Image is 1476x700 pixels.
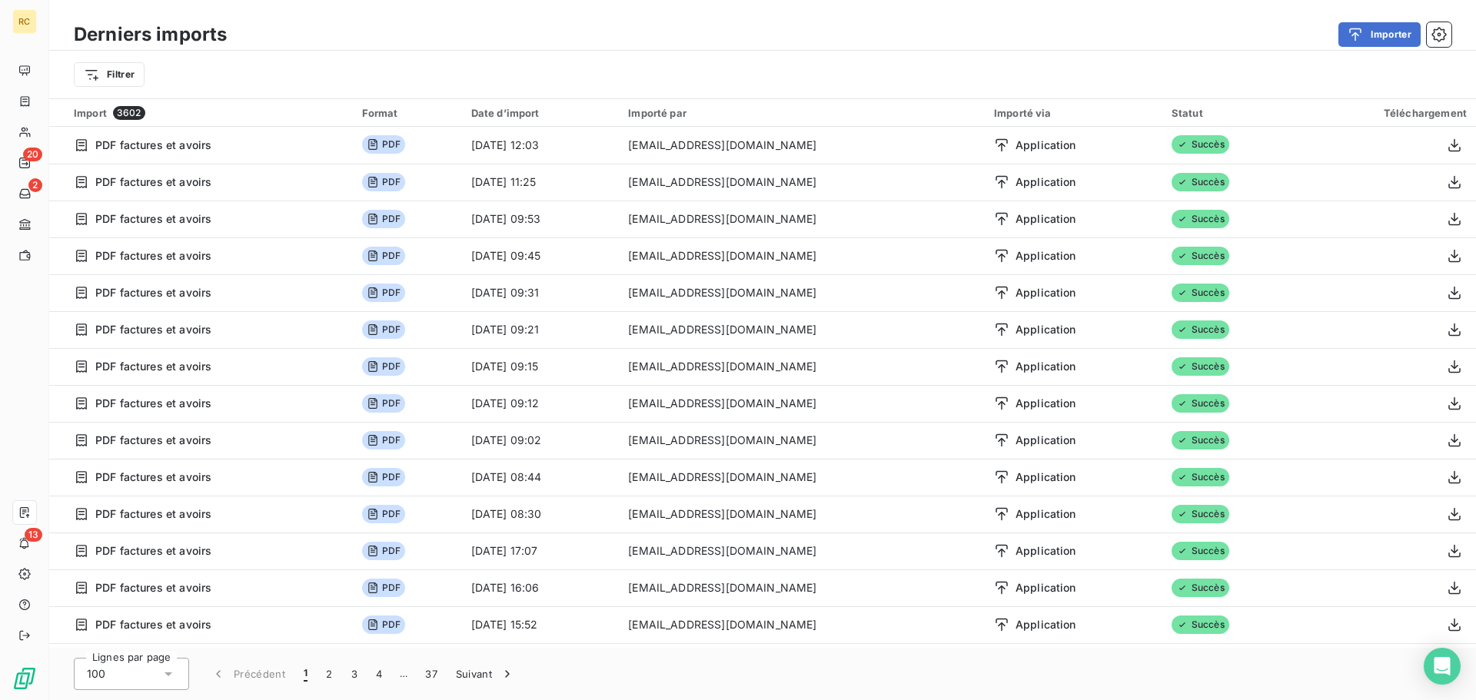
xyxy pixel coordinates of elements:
div: RC [12,9,37,34]
span: PDF factures et avoirs [95,543,211,559]
td: [DATE] 08:30 [462,496,620,532]
span: Application [1016,433,1076,448]
span: PDF [362,357,405,376]
div: Importé via [994,107,1153,119]
span: PDF factures et avoirs [95,138,211,153]
button: Importer [1338,22,1421,47]
button: 1 [294,658,317,690]
span: PDF factures et avoirs [95,211,211,227]
td: [EMAIL_ADDRESS][DOMAIN_NAME] [619,532,985,569]
span: PDF [362,394,405,413]
span: 1 [304,666,307,682]
td: [DATE] 09:15 [462,348,620,385]
div: Format [362,107,453,119]
td: [DATE] 16:06 [462,569,620,606]
span: … [391,662,416,686]
span: Succès [1172,579,1229,597]
td: [DATE] 11:25 [462,164,620,201]
td: [EMAIL_ADDRESS][DOMAIN_NAME] [619,164,985,201]
span: PDF factures et avoirs [95,617,211,632]
button: Suivant [447,658,524,690]
span: PDF factures et avoirs [95,580,211,595]
span: Succès [1172,247,1229,265]
div: Statut [1172,107,1288,119]
span: PDF factures et avoirs [95,359,211,374]
img: Logo LeanPay [12,666,37,691]
span: Application [1016,580,1076,595]
span: PDF [362,579,405,597]
span: Application [1016,396,1076,411]
span: PDF [362,135,405,154]
td: [DATE] 09:31 [462,274,620,311]
td: [EMAIL_ADDRESS][DOMAIN_NAME] [619,496,985,532]
span: Succès [1172,135,1229,154]
span: Application [1016,285,1076,300]
span: 20 [23,148,42,161]
td: [EMAIL_ADDRESS][DOMAIN_NAME] [619,127,985,164]
span: Application [1016,322,1076,337]
button: 37 [416,658,447,690]
span: Succès [1172,173,1229,191]
td: [EMAIL_ADDRESS][DOMAIN_NAME] [619,422,985,459]
span: PDF [362,615,405,634]
td: [DATE] 09:02 [462,422,620,459]
span: Succès [1172,394,1229,413]
td: [EMAIL_ADDRESS][DOMAIN_NAME] [619,201,985,237]
span: PDF factures et avoirs [95,433,211,448]
td: [EMAIL_ADDRESS][DOMAIN_NAME] [619,459,985,496]
span: 2 [28,178,42,192]
span: PDF [362,173,405,191]
div: Importé par [628,107,976,119]
span: Succès [1172,210,1229,228]
span: Succès [1172,542,1229,560]
span: PDF [362,431,405,450]
button: Filtrer [74,62,145,87]
span: Succès [1172,615,1229,634]
span: Succès [1172,431,1229,450]
span: Application [1016,248,1076,264]
span: PDF factures et avoirs [95,469,211,485]
button: 3 [342,658,367,690]
td: [EMAIL_ADDRESS][DOMAIN_NAME] [619,569,985,606]
span: PDF factures et avoirs [95,506,211,522]
td: [EMAIL_ADDRESS][DOMAIN_NAME] [619,237,985,274]
td: [DATE] 09:53 [462,201,620,237]
td: [EMAIL_ADDRESS][DOMAIN_NAME] [619,274,985,311]
span: Application [1016,469,1076,485]
span: Application [1016,174,1076,190]
span: 100 [87,666,105,682]
td: [EMAIL_ADDRESS][DOMAIN_NAME] [619,385,985,422]
h3: Derniers imports [74,21,227,48]
span: Application [1016,506,1076,522]
button: 4 [367,658,391,690]
span: PDF factures et avoirs [95,396,211,411]
span: PDF factures et avoirs [95,285,211,300]
td: [DATE] 08:44 [462,459,620,496]
span: PDF factures et avoirs [95,248,211,264]
span: Application [1016,359,1076,374]
td: [DATE] 09:12 [462,385,620,422]
div: Open Intercom Messenger [1424,648,1461,685]
span: PDF [362,320,405,339]
td: [DATE] 17:07 [462,532,620,569]
td: [EMAIL_ADDRESS][DOMAIN_NAME] [619,311,985,348]
span: PDF [362,505,405,523]
button: 2 [317,658,341,690]
span: Application [1016,138,1076,153]
span: Application [1016,543,1076,559]
div: Import [74,106,344,120]
span: Succès [1172,505,1229,523]
div: Date d’import [471,107,610,119]
div: Téléchargement [1306,107,1467,119]
td: [EMAIL_ADDRESS][DOMAIN_NAME] [619,643,985,680]
span: PDF [362,468,405,486]
td: [EMAIL_ADDRESS][DOMAIN_NAME] [619,606,985,643]
td: [DATE] 12:03 [462,127,620,164]
span: PDF [362,210,405,228]
td: [DATE] 09:45 [462,237,620,274]
span: Succès [1172,320,1229,339]
span: PDF factures et avoirs [95,322,211,337]
span: Succès [1172,468,1229,486]
span: Application [1016,617,1076,632]
span: Application [1016,211,1076,227]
